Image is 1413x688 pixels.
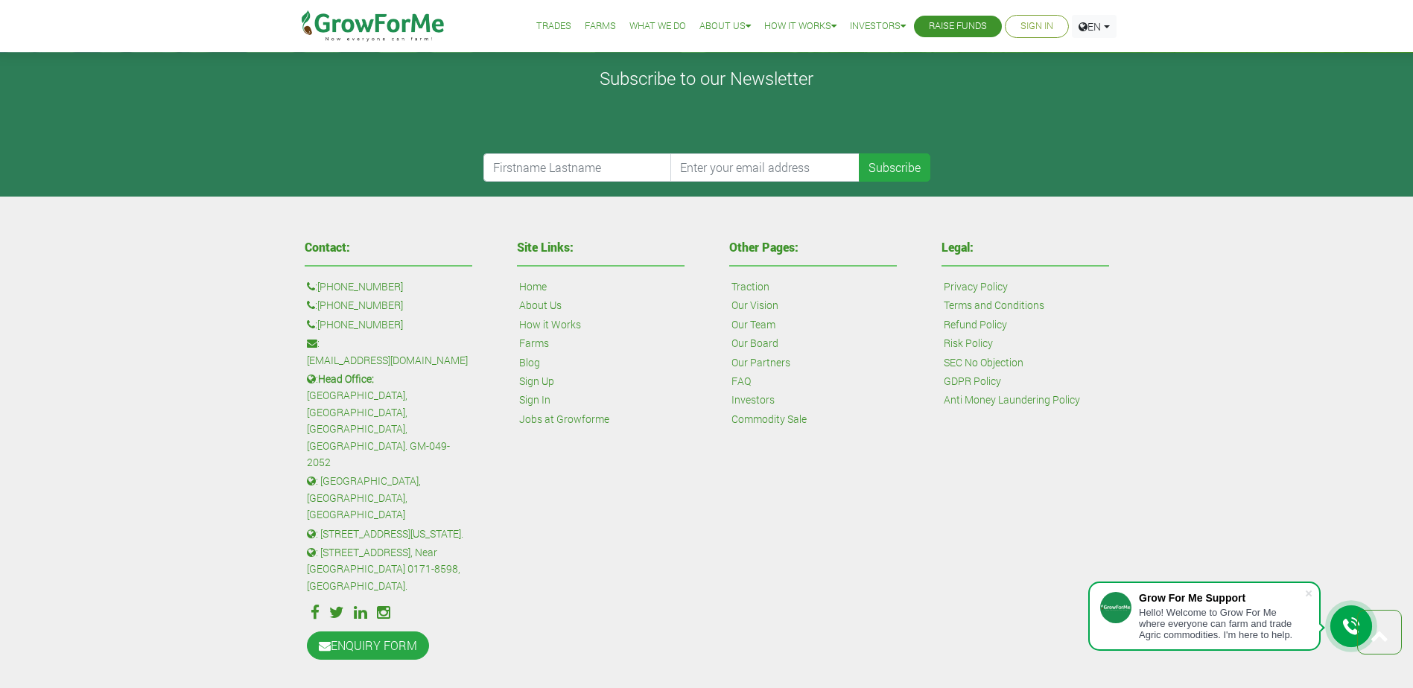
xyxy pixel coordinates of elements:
a: GDPR Policy [944,373,1001,389]
a: [EMAIL_ADDRESS][DOMAIN_NAME] [307,352,468,369]
p: : [307,297,470,313]
a: What We Do [629,19,686,34]
a: Investors [850,19,906,34]
a: Privacy Policy [944,278,1008,295]
a: Investors [731,392,775,408]
a: Our Vision [731,297,778,313]
a: SEC No Objection [944,354,1023,371]
a: Our Board [731,335,778,351]
p: : [STREET_ADDRESS], Near [GEOGRAPHIC_DATA] 0171-8598, [GEOGRAPHIC_DATA]. [307,544,470,594]
a: Refund Policy [944,316,1007,333]
a: Trades [536,19,571,34]
button: Subscribe [859,153,930,182]
a: ENQUIRY FORM [307,631,429,660]
h4: Other Pages: [729,241,897,253]
a: Sign Up [519,373,554,389]
a: Sign In [1020,19,1053,34]
h4: Legal: [942,241,1109,253]
a: About Us [699,19,751,34]
a: Jobs at Growforme [519,411,609,427]
a: Home [519,278,547,295]
a: Blog [519,354,540,371]
a: Raise Funds [929,19,987,34]
a: About Us [519,297,562,313]
a: Our Partners [731,354,790,371]
input: Enter your email address [670,153,860,182]
a: EN [1072,15,1117,38]
a: Commodity Sale [731,411,807,427]
a: Terms and Conditions [944,297,1044,313]
a: Risk Policy [944,335,993,351]
div: Grow For Me Support [1139,592,1304,604]
input: Firstname Lastname [483,153,673,182]
a: [PHONE_NUMBER] [317,297,403,313]
div: Hello! Welcome to Grow For Me where everyone can farm and trade Agric commodities. I'm here to help. [1139,607,1304,640]
a: Farms [519,335,549,351]
a: FAQ [731,373,751,389]
p: : [GEOGRAPHIC_DATA], [GEOGRAPHIC_DATA], [GEOGRAPHIC_DATA], [GEOGRAPHIC_DATA]. GM-049-2052 [307,371,470,471]
h4: Subscribe to our Newsletter [19,68,1394,89]
p: : [307,335,470,369]
h4: Site Links: [517,241,685,253]
p: : [STREET_ADDRESS][US_STATE]. [307,526,470,542]
a: How it Works [764,19,836,34]
iframe: reCAPTCHA [483,95,710,153]
a: Farms [585,19,616,34]
a: How it Works [519,316,581,333]
b: Head Office: [318,372,374,386]
a: Anti Money Laundering Policy [944,392,1080,408]
a: [PHONE_NUMBER] [317,316,403,333]
p: : [GEOGRAPHIC_DATA], [GEOGRAPHIC_DATA], [GEOGRAPHIC_DATA] [307,473,470,523]
a: Our Team [731,316,775,333]
p: : [307,278,470,295]
a: [PHONE_NUMBER] [317,278,403,295]
h4: Contact: [305,241,472,253]
a: Sign In [519,392,550,408]
p: : [307,316,470,333]
a: Traction [731,278,769,295]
